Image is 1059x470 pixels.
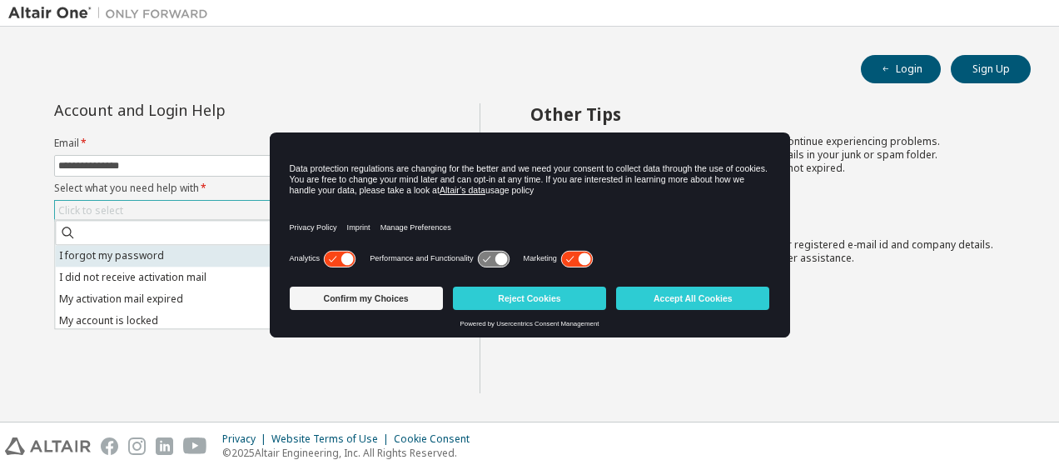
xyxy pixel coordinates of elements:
li: I forgot my password [55,245,430,267]
button: Sign Up [951,55,1031,83]
img: instagram.svg [128,437,146,455]
img: youtube.svg [183,437,207,455]
img: facebook.svg [101,437,118,455]
label: Select what you need help with [54,182,434,195]
img: altair_logo.svg [5,437,91,455]
div: Website Terms of Use [271,432,394,446]
label: Email [54,137,434,150]
button: Login [861,55,941,83]
h2: Other Tips [530,103,1002,125]
div: Privacy [222,432,271,446]
div: Cookie Consent [394,432,480,446]
div: Account and Login Help [54,103,358,117]
img: linkedin.svg [156,437,173,455]
div: Click to select [58,204,123,217]
div: Click to select [55,201,433,221]
img: Altair One [8,5,216,22]
p: © 2025 Altair Engineering, Inc. All Rights Reserved. [222,446,480,460]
